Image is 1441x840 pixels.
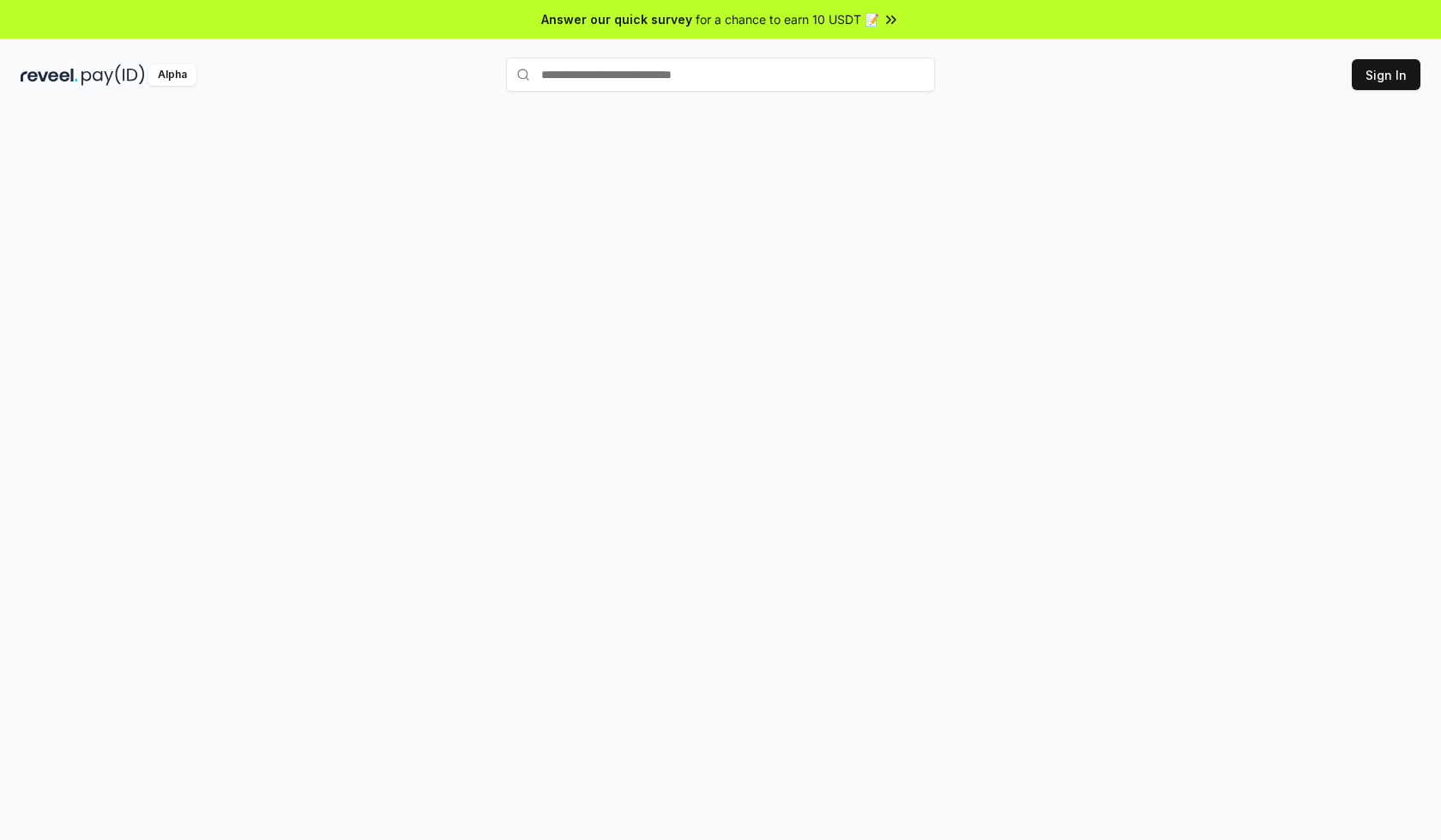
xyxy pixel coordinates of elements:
[148,64,196,86] div: Alpha
[81,64,145,86] img: pay_id
[21,64,78,86] img: reveel_dark
[541,10,692,28] span: Answer our quick survey
[696,10,879,28] span: for a chance to earn 10 USDT 📝
[1352,59,1420,90] button: Sign In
